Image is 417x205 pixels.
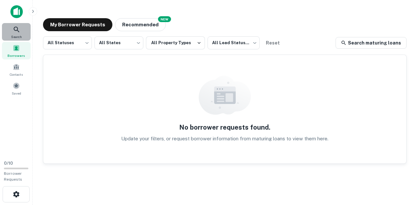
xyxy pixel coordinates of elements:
span: Search [11,34,22,39]
button: All Property Types [146,36,205,49]
button: My Borrower Requests [43,18,112,31]
a: Borrowers [2,42,31,59]
span: 0 / 10 [4,161,13,166]
button: Recommended [115,18,166,31]
h5: No borrower requests found. [179,122,270,132]
span: Contacts [10,72,23,77]
button: Reset [262,36,283,49]
iframe: Chat Widget [384,132,417,163]
div: All Statuses [43,34,92,51]
img: capitalize-icon.png [10,5,23,18]
a: Saved [2,80,31,97]
span: Saved [12,91,21,96]
a: Search maturing loans [336,37,407,49]
div: All States [94,34,143,51]
p: Update your filters, or request borrower information from maturing loans to view them here. [121,135,328,143]
div: All Lead Statuses [208,34,260,51]
img: empty content [199,76,251,115]
span: Borrowers [7,53,25,58]
div: NEW [158,16,171,22]
a: Search [2,23,31,41]
span: Borrower Requests [4,171,22,182]
a: Contacts [2,61,31,78]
